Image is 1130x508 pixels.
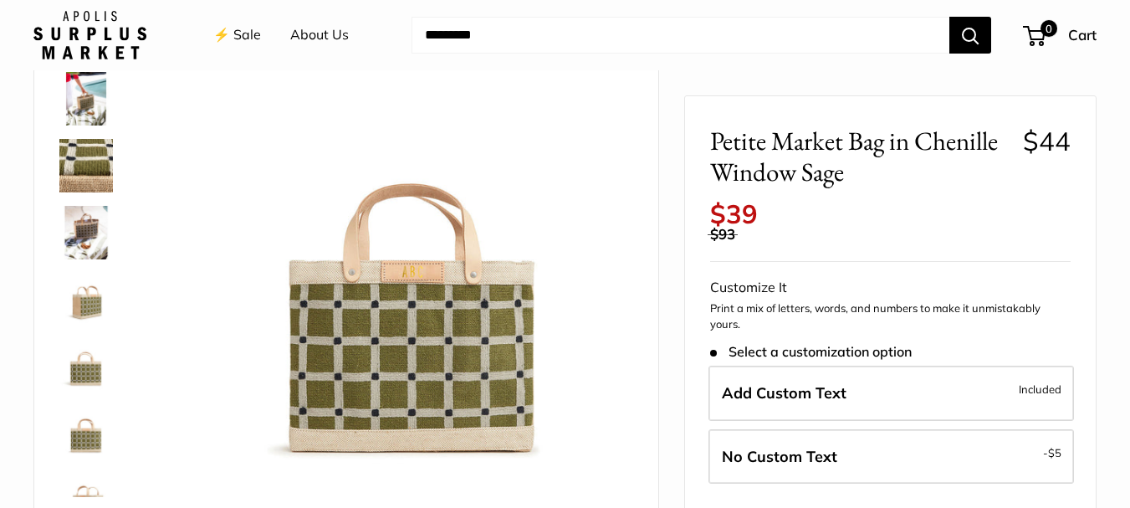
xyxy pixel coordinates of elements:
a: Petite Market Bag in Chenille Window Sage [56,136,116,196]
a: ⚡️ Sale [213,23,261,48]
input: Search... [412,17,949,54]
span: Cart [1068,26,1097,44]
a: About Us [290,23,349,48]
span: Select a customization option [710,344,912,360]
a: Petite Market Bag in Chenille Window Sage [56,203,116,263]
img: Petite Market Bag in Chenille Window Sage [59,206,113,259]
img: Petite Market Bag in Chenille Window Sage [168,5,633,470]
label: Add Custom Text [708,366,1074,421]
span: $5 [1048,446,1061,459]
img: Petite Market Bag in Chenille Window Sage [59,273,113,326]
a: Petite Market Bag in Chenille Window Sage [56,403,116,464]
span: - [1043,443,1061,463]
span: Petite Market Bag in Chenille Window Sage [710,126,1010,187]
label: Leave Blank [708,429,1074,485]
a: Petite Market Bag in Chenille Window Sage [56,336,116,397]
p: Print a mix of letters, words, and numbers to make it unmistakably yours. [710,300,1071,333]
span: No Custom Text [722,447,837,466]
span: Included [1019,379,1061,399]
a: Petite Market Bag in Chenille Window Sage [56,69,116,129]
span: $93 [710,225,735,243]
img: Petite Market Bag in Chenille Window Sage [59,407,113,460]
img: Petite Market Bag in Chenille Window Sage [59,72,113,126]
a: Petite Market Bag in Chenille Window Sage [56,269,116,330]
span: 0 [1041,20,1057,37]
span: $44 [1023,125,1071,157]
img: Petite Market Bag in Chenille Window Sage [59,139,113,192]
img: Petite Market Bag in Chenille Window Sage [59,340,113,393]
img: Apolis: Surplus Market [33,11,146,59]
span: Add Custom Text [722,383,846,403]
button: Search [949,17,991,54]
div: Customize It [710,275,1071,300]
span: $39 [710,198,758,230]
a: 0 Cart [1025,22,1097,49]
